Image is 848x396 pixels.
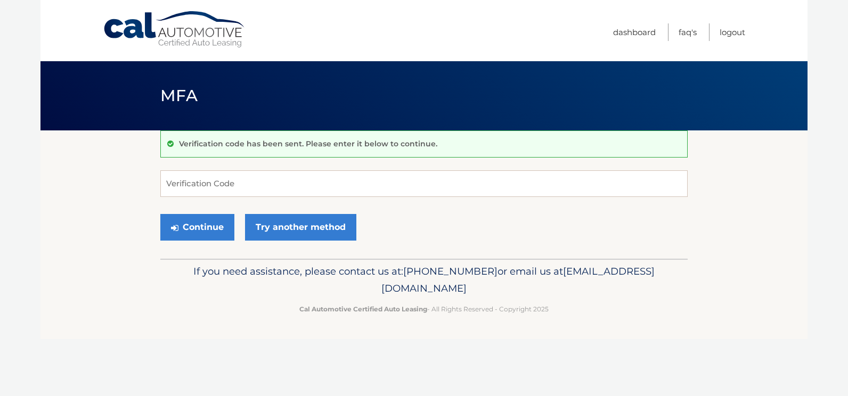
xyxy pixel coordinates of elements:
[167,263,681,297] p: If you need assistance, please contact us at: or email us at
[381,265,655,294] span: [EMAIL_ADDRESS][DOMAIN_NAME]
[179,139,437,148] p: Verification code has been sent. Please enter it below to continue.
[403,265,498,277] span: [PHONE_NUMBER]
[167,303,681,315] p: - All Rights Reserved - Copyright 2025
[245,214,356,241] a: Try another method
[613,23,656,41] a: Dashboard
[160,214,234,241] button: Continue
[103,11,247,48] a: Cal Automotive
[720,23,745,41] a: Logout
[160,170,688,197] input: Verification Code
[160,86,198,105] span: MFA
[299,305,427,313] strong: Cal Automotive Certified Auto Leasing
[679,23,697,41] a: FAQ's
